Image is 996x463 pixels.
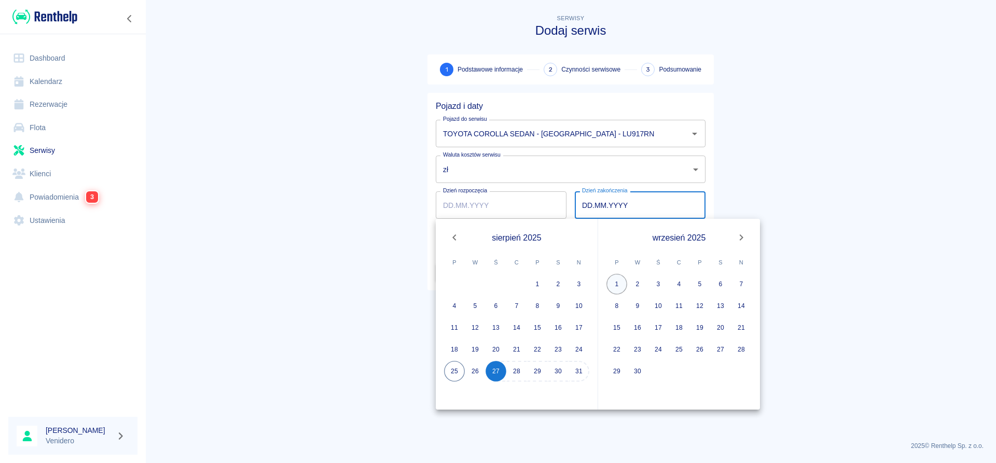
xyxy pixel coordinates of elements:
[443,115,487,123] label: Pojazd do serwisu
[648,339,669,360] button: 24
[506,339,527,360] button: 21
[506,296,527,316] button: 7
[486,317,506,338] button: 13
[569,361,589,382] button: 31
[731,227,752,248] button: Next month
[607,252,626,273] span: poniedziałek
[548,339,569,360] button: 23
[689,317,710,338] button: 19
[648,296,669,316] button: 10
[627,361,648,382] button: 30
[731,296,752,316] button: 14
[669,296,689,316] button: 11
[731,274,752,294] button: 7
[436,101,706,111] h5: Pojazd i daty
[436,156,706,183] div: zł
[8,185,137,209] a: Powiadomienia3
[446,64,448,75] span: 1
[710,274,731,294] button: 6
[606,274,627,294] button: 1
[669,339,689,360] button: 25
[710,317,731,338] button: 20
[8,162,137,186] a: Klienci
[569,296,589,316] button: 10
[670,252,688,273] span: czwartek
[506,361,527,382] button: 28
[646,64,650,75] span: 3
[46,425,112,436] h6: [PERSON_NAME]
[527,339,548,360] button: 22
[86,191,98,203] span: 3
[444,339,465,360] button: 18
[627,339,648,360] button: 23
[548,274,569,294] button: 2
[569,317,589,338] button: 17
[569,274,589,294] button: 3
[528,252,547,273] span: piątek
[527,296,548,316] button: 8
[606,317,627,338] button: 15
[486,361,506,382] button: 27
[8,47,137,70] a: Dashboard
[628,252,647,273] span: wtorek
[627,296,648,316] button: 9
[548,317,569,338] button: 16
[549,252,568,273] span: sobota
[606,296,627,316] button: 8
[689,339,710,360] button: 26
[8,209,137,232] a: Ustawienia
[8,8,77,25] a: Renthelp logo
[443,151,501,159] label: Waluta kosztów serwisu
[12,8,77,25] img: Renthelp logo
[561,65,620,74] span: Czynności serwisowe
[569,339,589,360] button: 24
[627,317,648,338] button: 16
[8,70,137,93] a: Kalendarz
[527,317,548,338] button: 15
[732,252,751,273] span: niedziela
[46,436,112,446] p: Venidero
[506,317,527,338] button: 14
[122,12,137,25] button: Zwiń nawigację
[687,127,702,141] button: Otwórz
[427,23,714,38] h3: Dodaj serwis
[444,296,465,316] button: 4
[444,227,465,248] button: Previous month
[466,252,485,273] span: wtorek
[689,274,710,294] button: 5
[465,339,486,360] button: 19
[689,296,710,316] button: 12
[731,339,752,360] button: 28
[669,274,689,294] button: 4
[507,252,526,273] span: czwartek
[653,231,706,244] span: wrzesień 2025
[710,296,731,316] button: 13
[527,361,548,382] button: 29
[443,187,487,194] label: Dzień rozpoczęcia
[648,274,669,294] button: 3
[465,296,486,316] button: 5
[711,252,730,273] span: sobota
[465,317,486,338] button: 12
[548,361,569,382] button: 30
[548,296,569,316] button: 9
[690,252,709,273] span: piątek
[627,274,648,294] button: 2
[436,191,566,219] input: DD.MM.YYYY
[669,317,689,338] button: 18
[582,187,628,194] label: Dzień zakończenia
[606,361,627,382] button: 29
[527,274,548,294] button: 1
[549,64,552,75] span: 2
[731,317,752,338] button: 21
[492,231,541,244] span: sierpień 2025
[570,252,588,273] span: niedziela
[648,317,669,338] button: 17
[575,191,706,219] input: DD.MM.YYYY
[444,361,465,382] button: 25
[486,296,506,316] button: 6
[8,93,137,116] a: Rezerwacje
[8,116,137,139] a: Flota
[158,441,984,451] p: 2025 © Renthelp Sp. z o.o.
[557,15,585,21] span: Serwisy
